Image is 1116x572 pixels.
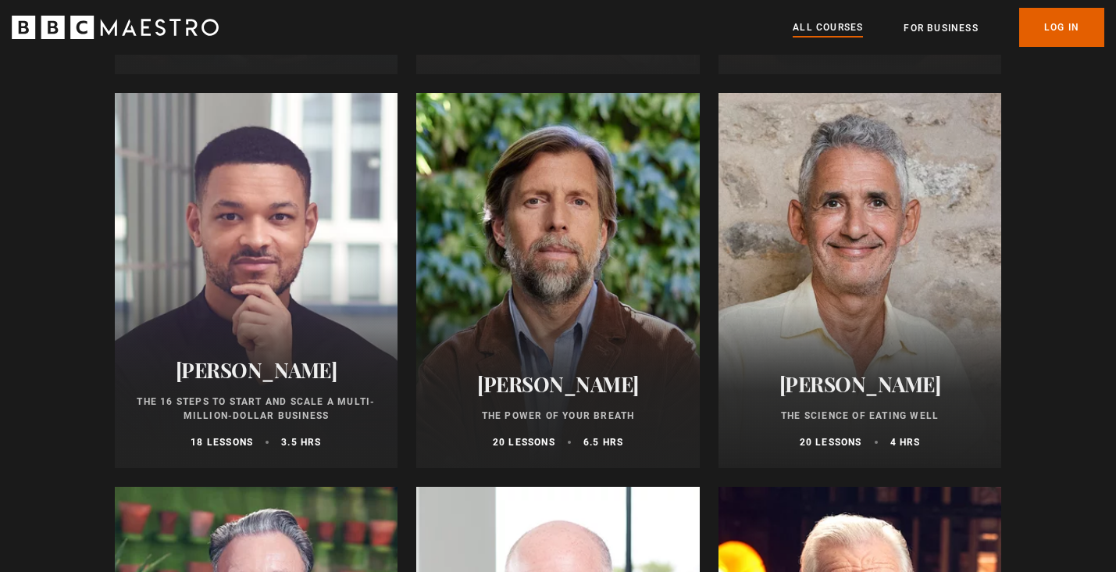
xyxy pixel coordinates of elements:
[191,435,253,449] p: 18 lessons
[793,8,1104,47] nav: Primary
[416,93,700,468] a: [PERSON_NAME] The Power of Your Breath 20 lessons 6.5 hrs
[904,20,978,36] a: For business
[1019,8,1104,47] a: Log In
[281,435,321,449] p: 3.5 hrs
[115,93,398,468] a: [PERSON_NAME] The 16 Steps to Start and Scale a Multi-Million-Dollar Business 18 lessons 3.5 hrs
[718,93,1002,468] a: [PERSON_NAME] The Science of Eating Well 20 lessons 4 hrs
[134,358,380,382] h2: [PERSON_NAME]
[737,372,983,396] h2: [PERSON_NAME]
[737,409,983,423] p: The Science of Eating Well
[435,372,681,396] h2: [PERSON_NAME]
[890,435,921,449] p: 4 hrs
[134,395,380,423] p: The 16 Steps to Start and Scale a Multi-Million-Dollar Business
[800,435,862,449] p: 20 lessons
[583,435,623,449] p: 6.5 hrs
[493,435,555,449] p: 20 lessons
[793,20,863,37] a: All Courses
[435,409,681,423] p: The Power of Your Breath
[12,16,219,39] svg: BBC Maestro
